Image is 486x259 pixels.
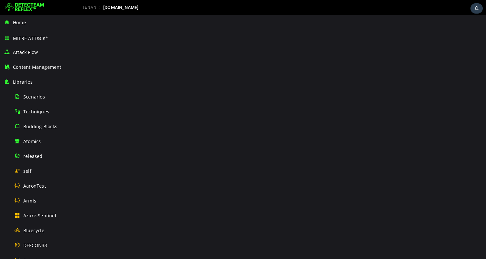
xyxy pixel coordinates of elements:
span: Home [13,19,26,26]
span: Libraries [13,79,33,85]
span: self [23,168,31,174]
span: AaronTest [23,183,46,189]
span: Armis [23,198,36,204]
span: Attack Flow [13,49,38,55]
span: DEFCON33 [23,242,47,248]
span: Scenarios [23,94,45,100]
span: Content Management [13,64,61,70]
span: released [23,153,43,159]
span: TENANT: [82,5,101,10]
span: Bluecycle [23,227,44,233]
span: Azure-Sentinel [23,212,56,219]
div: Task Notifications [470,3,483,14]
span: MITRE ATT&CK [13,35,48,41]
sup: ® [46,36,48,39]
span: [DOMAIN_NAME] [103,5,139,10]
span: Techniques [23,109,49,115]
span: Atomics [23,138,41,144]
span: Building Blocks [23,123,57,129]
img: Detecteam logo [5,2,44,13]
